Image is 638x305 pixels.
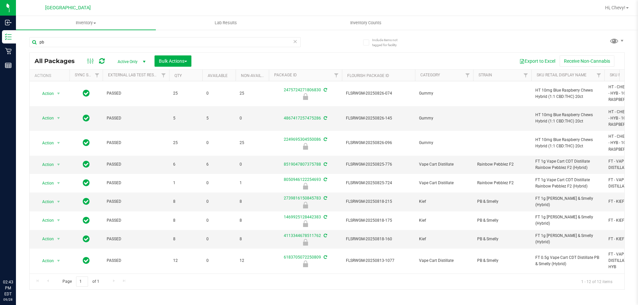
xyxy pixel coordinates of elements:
[284,137,321,142] a: 2249695304550086
[331,70,342,81] a: Filter
[274,73,297,77] a: Package ID
[174,73,182,78] a: Qty
[535,255,600,267] span: FT 0.5g Vape Cart CDT Distillate PB & Smelly (Hybrid)
[535,137,600,149] span: HT 10mg Blue Raspberry Chews Hybrid (1:1 CBD:THC) 20ct
[341,20,390,26] span: Inventory Counts
[419,140,469,146] span: Gummy
[36,138,54,148] span: Action
[173,198,198,205] span: 8
[323,162,327,167] span: Sync from Compliance System
[323,137,327,142] span: Sync from Compliance System
[206,140,232,146] span: 0
[57,276,105,287] span: Page of 1
[240,180,265,186] span: 1
[462,70,473,81] a: Filter
[346,140,411,146] span: FLSRWGM-20250826-096
[206,90,232,97] span: 0
[240,258,265,264] span: 12
[54,160,63,169] span: select
[419,115,469,121] span: Gummy
[107,258,165,264] span: PASSED
[284,116,321,120] a: 4867417257475286
[206,115,232,121] span: 5
[268,183,343,190] div: Quarantine
[419,236,469,242] span: Kief
[76,276,88,287] input: 1
[284,215,321,219] a: 1469925128442383
[477,236,527,242] span: PB & Smelly
[268,261,343,267] div: Newly Received
[108,73,160,77] a: External Lab Test Result
[477,217,527,224] span: PB & Smelly
[107,90,165,97] span: PASSED
[35,57,81,65] span: All Packages
[107,180,165,186] span: PASSED
[159,58,187,64] span: Bulk Actions
[268,202,343,208] div: Newly Received
[284,177,321,182] a: 8050946122254693
[107,115,165,121] span: PASSED
[75,73,100,77] a: Sync Status
[323,215,327,219] span: Sync from Compliance System
[206,180,232,186] span: 0
[29,37,301,47] input: Search Package ID, Item Name, SKU, Lot or Part Number...
[535,112,600,124] span: HT 10mg Blue Raspberry Chews Hybrid (1:1 CBD:THC) 20ct
[5,34,12,40] inline-svg: Inventory
[515,55,560,67] button: Export to Excel
[323,255,327,260] span: Sync from Compliance System
[535,195,600,208] span: FT 1g [PERSON_NAME] & Smelly (Hybrid)
[240,161,265,168] span: 0
[45,5,91,11] span: [GEOGRAPHIC_DATA]
[83,89,90,98] span: In Sync
[92,70,103,81] a: Filter
[284,255,321,260] a: 6183705072250809
[54,114,63,123] span: select
[537,73,586,77] a: Sku Retail Display Name
[296,16,436,30] a: Inventory Counts
[206,161,232,168] span: 6
[535,158,600,171] span: FT 1g Vape Cart CDT Distillate Rainbow Pebblez F2 (Hybrid)
[268,239,343,246] div: Newly Received
[535,87,600,100] span: HT 10mg Blue Raspberry Chews Hybrid (1:1 CBD:THC) 20ct
[107,161,165,168] span: PASSED
[535,177,600,190] span: FT 1g Vape Cart CDT Distillate Rainbow Pebblez F2 (Hybrid)
[36,179,54,188] span: Action
[346,236,411,242] span: FLSRWGM-20250818-160
[107,140,165,146] span: PASSED
[419,161,469,168] span: Vape Cart Distillate
[156,16,296,30] a: Lab Results
[284,88,321,92] a: 2475724271806830
[173,115,198,121] span: 5
[293,37,297,46] span: Clear
[240,90,265,97] span: 25
[241,73,270,78] a: Non-Available
[173,140,198,146] span: 25
[54,197,63,206] span: select
[36,114,54,123] span: Action
[158,70,169,81] a: Filter
[610,73,630,77] a: SKU Name
[173,217,198,224] span: 8
[420,73,440,77] a: Category
[36,216,54,225] span: Action
[268,220,343,227] div: Newly Received
[419,258,469,264] span: Vape Cart Distillate
[16,20,156,26] span: Inventory
[107,236,165,242] span: PASSED
[605,5,625,10] span: Hi, Chevy!
[54,216,63,225] span: select
[36,160,54,169] span: Action
[107,217,165,224] span: PASSED
[54,256,63,266] span: select
[208,73,228,78] a: Available
[83,138,90,147] span: In Sync
[323,196,327,200] span: Sync from Compliance System
[83,160,90,169] span: In Sync
[372,38,405,47] span: Include items not tagged for facility
[83,114,90,123] span: In Sync
[155,55,191,67] button: Bulk Actions
[284,162,321,167] a: 8519047807375788
[83,178,90,188] span: In Sync
[36,234,54,244] span: Action
[83,216,90,225] span: In Sync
